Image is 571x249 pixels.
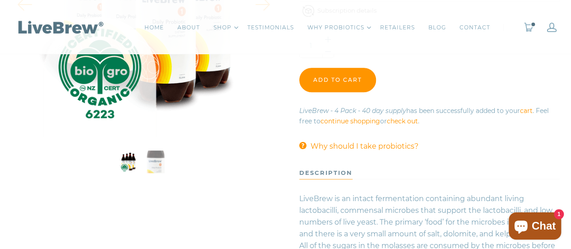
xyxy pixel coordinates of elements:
[177,23,200,32] a: ABOUT
[299,106,560,127] div: has been successfully added to your . Feel free to or .
[320,117,380,125] a: continue shopping
[530,22,536,27] span: 0
[387,117,418,125] a: check out
[460,23,490,32] a: CONTACT
[247,23,294,32] a: TESTIMONIALS
[144,23,164,32] a: HOME
[524,23,534,32] a: 0
[299,166,353,179] div: description
[214,23,232,32] a: SHOP
[299,107,406,115] em: LiveBrew - 4 Pack - 40 day supply
[428,23,446,32] a: BLOG
[299,68,376,92] input: Add to cart
[520,107,533,115] a: cart
[380,23,415,32] a: RETAILERS
[311,141,418,152] a: Why should I take probiotics?
[15,19,105,35] img: LiveBrew
[506,212,564,242] inbox-online-store-chat: Shopify online store chat
[311,142,418,150] span: Why should I take probiotics?
[307,23,364,32] a: WHY PROBIOTICS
